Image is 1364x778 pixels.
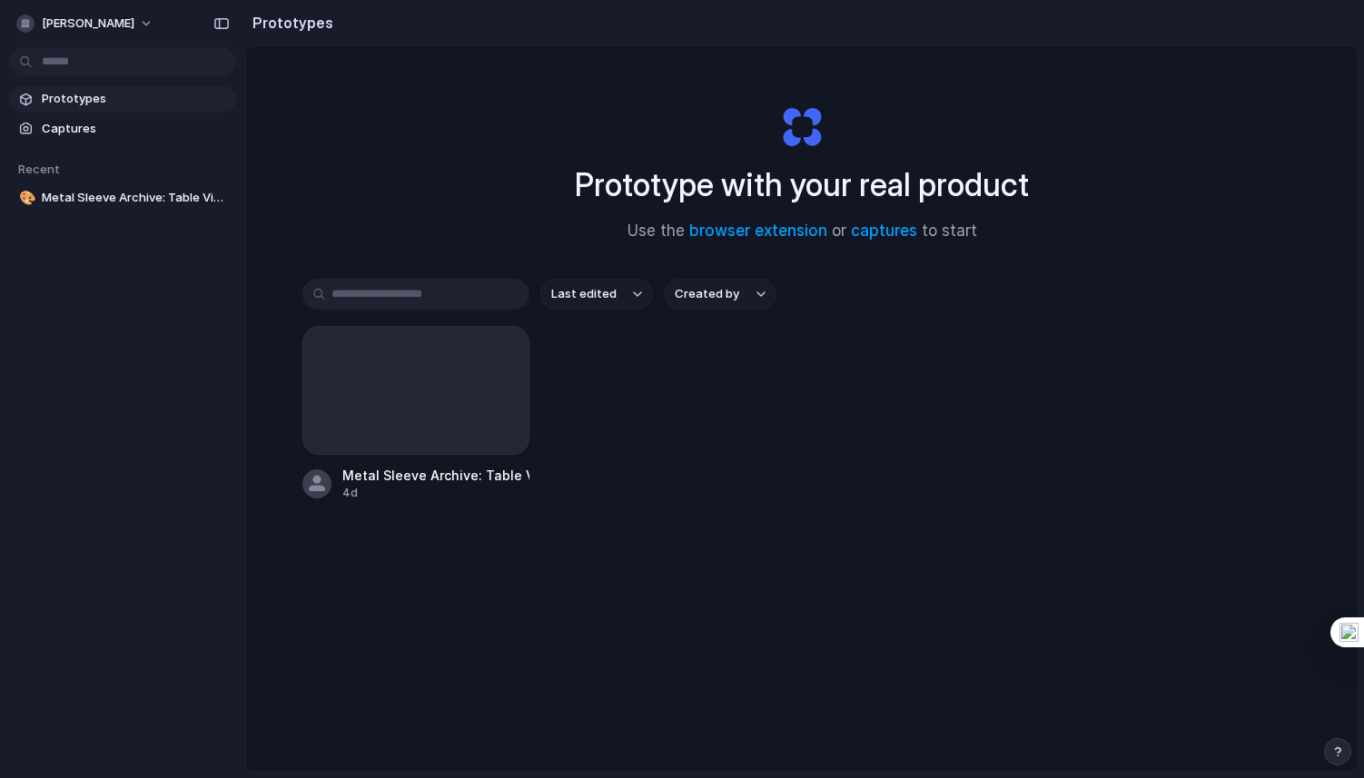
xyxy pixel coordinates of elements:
[575,161,1029,209] h1: Prototype with your real product
[664,279,776,310] button: Created by
[851,222,917,240] a: captures
[342,466,529,485] div: Metal Sleeve Archive: Table View Enhancement
[245,12,333,34] h2: Prototypes
[9,9,163,38] button: [PERSON_NAME]
[551,285,617,303] span: Last edited
[19,188,32,209] div: 🎨
[689,222,827,240] a: browser extension
[628,220,977,243] span: Use the or to start
[16,189,35,207] button: 🎨
[42,189,229,207] span: Metal Sleeve Archive: Table View Enhancement
[9,184,236,212] a: 🎨Metal Sleeve Archive: Table View Enhancement
[342,485,529,501] div: 4d
[9,115,236,143] a: Captures
[302,326,529,501] a: Metal Sleeve Archive: Table View Enhancement4d
[42,15,134,33] span: [PERSON_NAME]
[42,90,229,108] span: Prototypes
[540,279,653,310] button: Last edited
[42,120,229,138] span: Captures
[675,285,739,303] span: Created by
[9,85,236,113] a: Prototypes
[18,162,60,176] span: Recent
